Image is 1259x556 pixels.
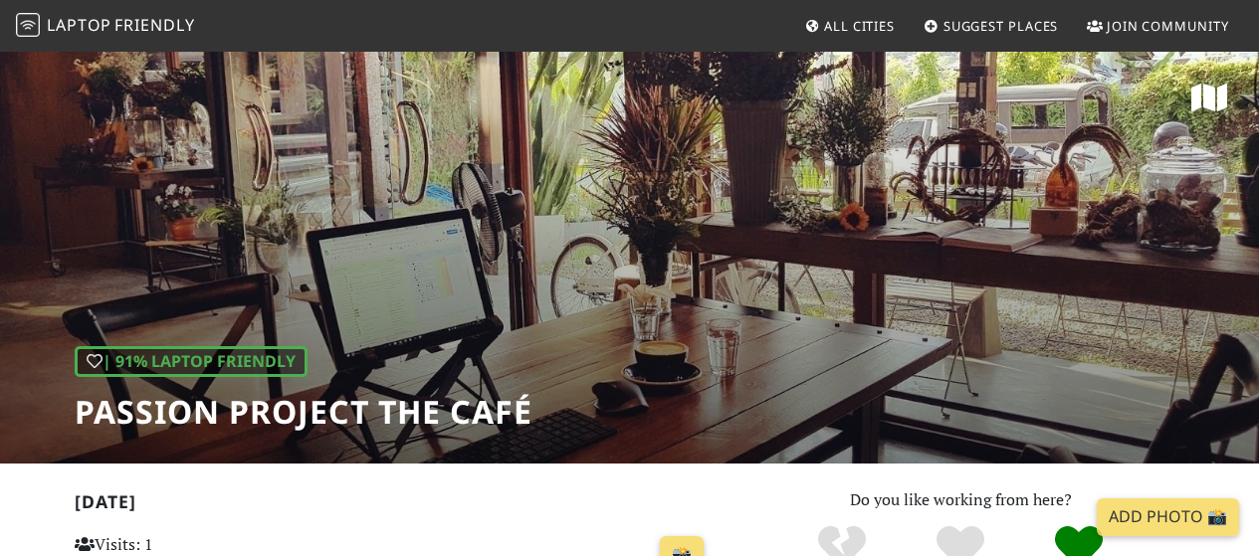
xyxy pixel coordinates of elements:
span: Friendly [114,14,194,36]
span: Join Community [1107,17,1229,35]
a: Join Community [1079,8,1237,44]
a: All Cities [796,8,903,44]
span: All Cities [824,17,895,35]
a: LaptopFriendly LaptopFriendly [16,9,195,44]
span: Laptop [47,14,111,36]
a: Add Photo 📸 [1097,498,1239,536]
div: | 91% Laptop Friendly [75,346,308,378]
p: Do you like working from here? [736,487,1185,513]
img: LaptopFriendly [16,13,40,37]
a: Suggest Places [916,8,1067,44]
h2: [DATE] [75,491,713,520]
span: Suggest Places [944,17,1059,35]
h1: Passion Project the Café [75,393,532,431]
